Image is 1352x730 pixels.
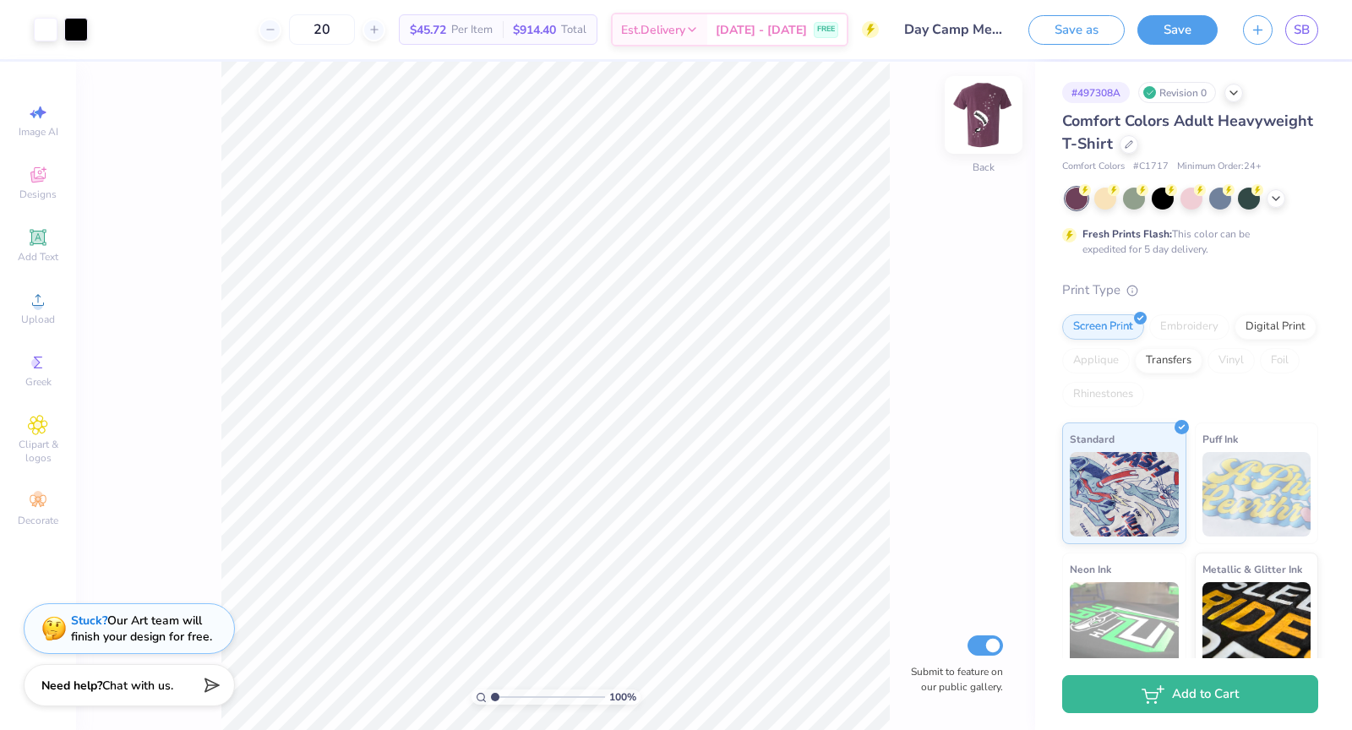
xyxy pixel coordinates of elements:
[8,438,68,465] span: Clipart & logos
[410,21,446,39] span: $45.72
[1062,160,1125,174] span: Comfort Colors
[1062,382,1144,407] div: Rhinestones
[1070,560,1111,578] span: Neon Ink
[1133,160,1169,174] span: # C1717
[1235,314,1317,340] div: Digital Print
[1202,582,1311,667] img: Metallic & Glitter Ink
[1138,82,1216,103] div: Revision 0
[950,81,1017,149] img: Back
[1082,227,1172,241] strong: Fresh Prints Flash:
[1177,160,1262,174] span: Minimum Order: 24 +
[71,613,107,629] strong: Stuck?
[1062,314,1144,340] div: Screen Print
[561,21,586,39] span: Total
[289,14,355,45] input: – –
[102,678,173,694] span: Chat with us.
[817,24,835,35] span: FREE
[18,250,58,264] span: Add Text
[973,160,995,175] div: Back
[18,514,58,527] span: Decorate
[1062,111,1313,154] span: Comfort Colors Adult Heavyweight T-Shirt
[1149,314,1229,340] div: Embroidery
[25,375,52,389] span: Greek
[1082,226,1290,257] div: This color can be expedited for 5 day delivery.
[1260,348,1300,373] div: Foil
[19,188,57,201] span: Designs
[1070,452,1179,537] img: Standard
[1070,582,1179,667] img: Neon Ink
[451,21,493,39] span: Per Item
[41,678,102,694] strong: Need help?
[1137,15,1218,45] button: Save
[1202,430,1238,448] span: Puff Ink
[1062,675,1318,713] button: Add to Cart
[513,21,556,39] span: $914.40
[1285,15,1318,45] a: SB
[1028,15,1125,45] button: Save as
[71,613,212,645] div: Our Art team will finish your design for free.
[1135,348,1202,373] div: Transfers
[1208,348,1255,373] div: Vinyl
[21,313,55,326] span: Upload
[902,664,1003,695] label: Submit to feature on our public gallery.
[609,689,636,705] span: 100 %
[716,21,807,39] span: [DATE] - [DATE]
[1070,430,1115,448] span: Standard
[1062,281,1318,300] div: Print Type
[891,13,1016,46] input: Untitled Design
[1294,20,1310,40] span: SB
[1062,348,1130,373] div: Applique
[621,21,685,39] span: Est. Delivery
[19,125,58,139] span: Image AI
[1202,560,1302,578] span: Metallic & Glitter Ink
[1062,82,1130,103] div: # 497308A
[1202,452,1311,537] img: Puff Ink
